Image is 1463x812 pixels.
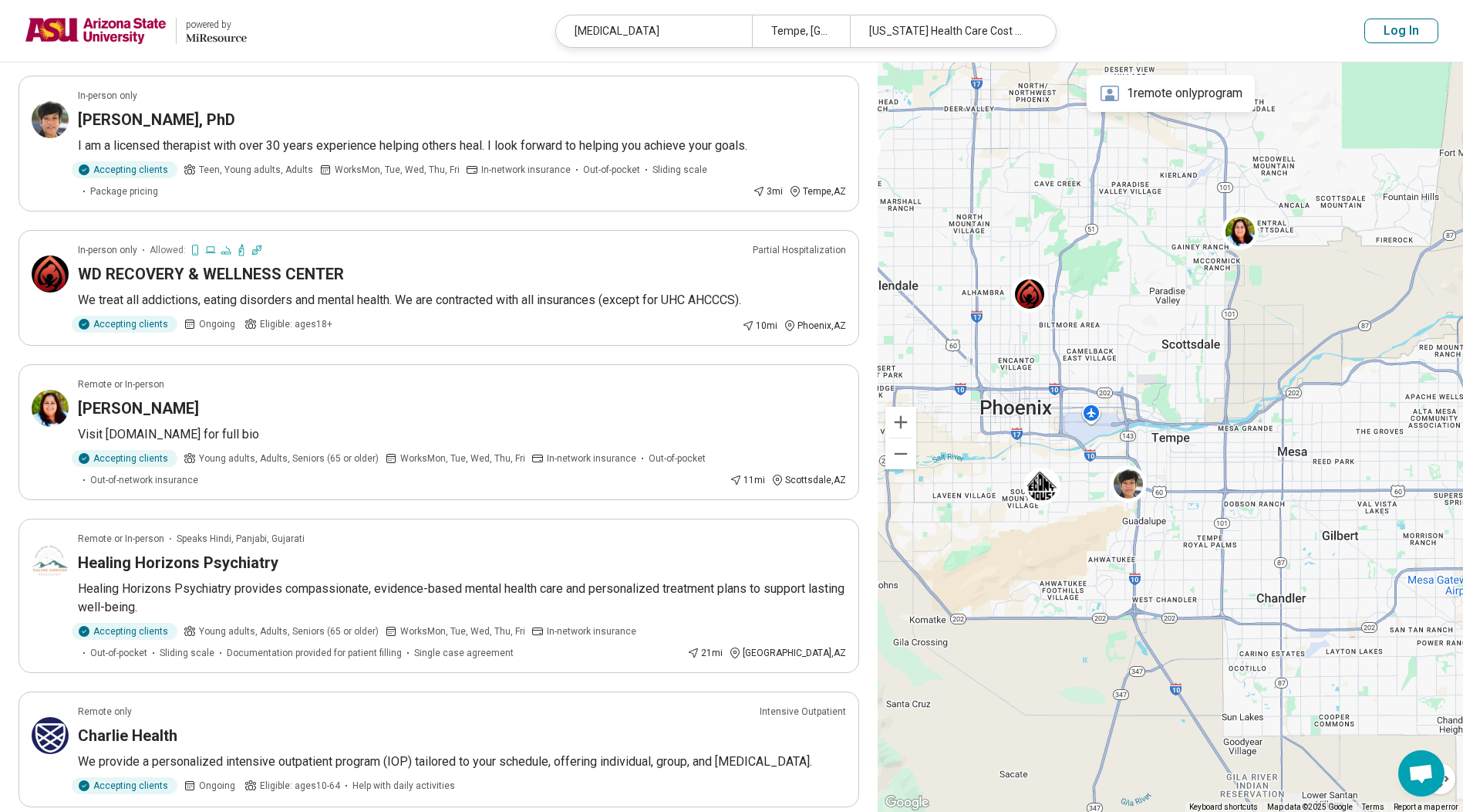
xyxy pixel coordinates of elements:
[760,705,846,719] p: Intensive Outpatient
[78,532,164,546] p: Remote or In-person
[227,646,402,660] span: Documentation provided for patient filling
[789,184,846,198] div: Tempe , AZ
[78,425,846,444] p: Visit [DOMAIN_NAME] for full bio
[547,452,636,465] span: In-network insurance
[186,18,247,32] div: powered by
[90,646,147,660] span: Out-of-pocket
[1364,19,1438,43] button: Log In
[199,163,313,177] span: Teen, Young adults, Adults
[260,317,332,331] span: Eligible: ages 18+
[1398,750,1444,797] div: Open chat
[547,624,636,638] span: In-network insurance
[150,243,186,257] span: Allowed:
[199,779,235,793] span: Ongoing
[199,624,379,638] span: Young adults, Adults, Seniors (65 or older)
[556,15,752,47] div: [MEDICAL_DATA]
[72,450,177,467] div: Accepting clients
[78,291,846,310] p: We treat all addictions, eating disorders and mental health. We are contracted with all insurance...
[400,452,525,465] span: Works Mon, Tue, Wed, Thu, Fri
[652,163,707,177] span: Sliding scale
[199,452,379,465] span: Young adults, Adults, Seniors (65 or older)
[78,89,137,103] p: In-person only
[729,646,846,660] div: [GEOGRAPHIC_DATA] , AZ
[78,580,846,617] p: Healing Horizons Psychiatry provides compassionate, evidence-based mental health care and persona...
[335,163,460,177] span: Works Mon, Tue, Wed, Thu, Fri
[72,777,177,794] div: Accepting clients
[1362,803,1384,811] a: Terms (opens in new tab)
[742,319,777,333] div: 10 mi
[78,137,846,155] p: I am a licensed therapist with over 30 years experience helping others heal. I look forward to he...
[753,184,783,198] div: 3 mi
[260,779,340,793] span: Eligible: ages 10-64
[78,705,132,719] p: Remote only
[352,779,455,793] span: Help with daily activities
[583,163,640,177] span: Out-of-pocket
[400,624,525,638] span: Works Mon, Tue, Wed, Thu, Fri
[25,12,247,49] a: Arizona State Universitypowered by
[177,532,305,546] span: Speaks Hindi, Panjabi, Gujarati
[771,473,846,487] div: Scottsdale , AZ
[649,452,706,465] span: Out-of-pocket
[72,161,177,178] div: Accepting clients
[885,438,916,469] button: Zoom out
[1394,803,1458,811] a: Report a map error
[481,163,571,177] span: In-network insurance
[414,646,514,660] span: Single case agreement
[78,753,846,771] p: We provide a personalized intensive outpatient program (IOP) tailored to your schedule, offering ...
[78,243,137,257] p: In-person only
[687,646,723,660] div: 21 mi
[90,473,198,487] span: Out-of-network insurance
[78,552,278,573] h3: Healing Horizons Psychiatry
[72,316,177,333] div: Accepting clients
[784,319,846,333] div: Phoenix , AZ
[753,243,846,257] p: Partial Hospitalization
[1267,803,1353,811] span: Map data ©2025 Google
[885,407,916,438] button: Zoom in
[72,623,177,640] div: Accepting clients
[160,646,214,660] span: Sliding scale
[78,109,235,130] h3: [PERSON_NAME], PhD
[1087,75,1255,112] div: 1 remote only program
[730,473,765,487] div: 11 mi
[752,15,850,47] div: Tempe, [GEOGRAPHIC_DATA]
[78,725,177,746] h3: Charlie Health
[199,317,235,331] span: Ongoing
[78,398,199,419] h3: [PERSON_NAME]
[78,377,164,391] p: Remote or In-person
[850,15,1046,47] div: [US_STATE] Health Care Cost Containment System (AHCCCS)
[90,184,158,198] span: Package pricing
[78,263,344,285] h3: WD RECOVERY & WELLNESS CENTER
[25,12,167,49] img: Arizona State University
